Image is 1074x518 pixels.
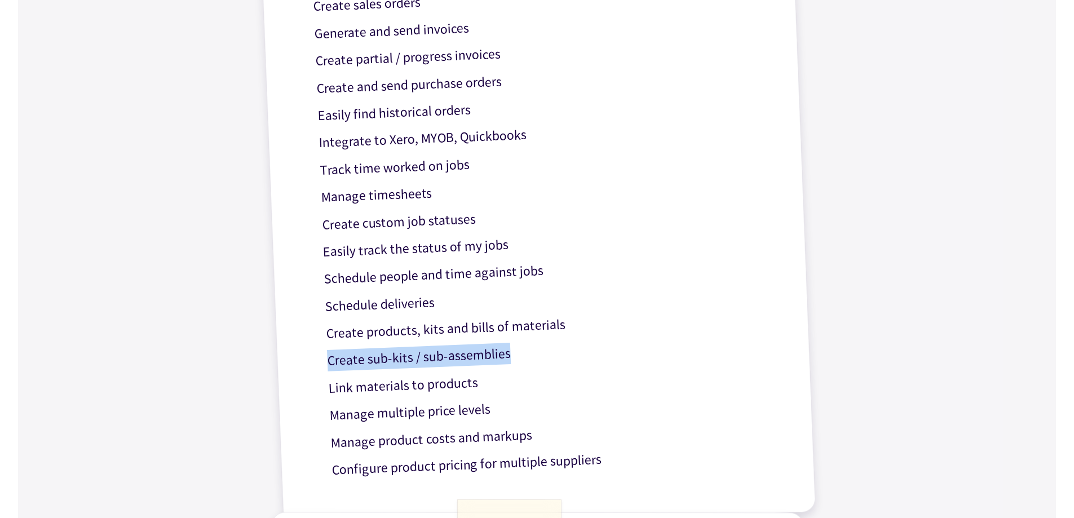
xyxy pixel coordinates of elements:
[318,114,768,154] p: Integrate to Xero, MYOB, Quickbooks
[327,333,777,372] p: Create sub-kits / sub-assemblies
[316,60,766,99] p: Create and send purchase orders
[1018,464,1074,518] iframe: Chat Widget
[330,414,780,454] p: Manage product costs and markups
[317,87,767,127] p: Easily find historical orders
[325,278,775,317] p: Schedule deliveries
[320,169,771,209] p: Manage timesheets
[315,33,766,72] p: Create partial / progress invoices
[331,441,781,481] p: Configure product pricing for multiple suppliers
[324,251,774,290] p: Schedule people and time against jobs
[322,224,773,263] p: Easily track the status of my jobs
[314,6,764,45] p: Generate and send invoices
[326,306,776,345] p: Create products, kits and bills of materials
[329,387,779,427] p: Manage multiple price levels
[321,196,772,236] p: Create custom job statuses
[319,141,770,181] p: Track time worked on jobs
[328,360,778,399] p: Link materials to products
